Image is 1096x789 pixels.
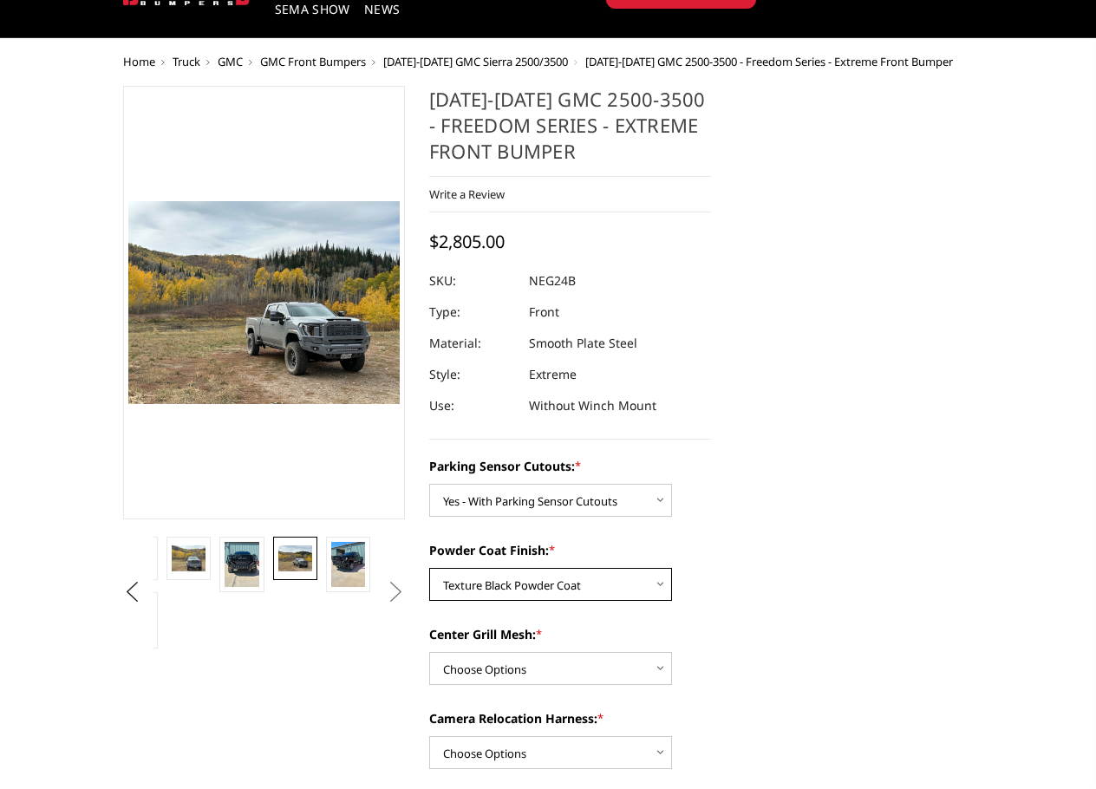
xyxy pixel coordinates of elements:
label: Powder Coat Finish: [429,541,711,559]
a: 2024-2025 GMC 2500-3500 - Freedom Series - Extreme Front Bumper [123,86,405,519]
span: [DATE]-[DATE] GMC 2500-3500 - Freedom Series - Extreme Front Bumper [585,54,953,69]
dt: Use: [429,390,516,421]
label: Center Grill Mesh: [429,625,711,643]
img: 2024-2025 GMC 2500-3500 - Freedom Series - Extreme Front Bumper [331,542,365,587]
dt: Type: [429,297,516,328]
a: News [364,3,400,37]
dd: NEG24B [529,265,576,297]
a: Truck [173,54,200,69]
dd: Front [529,297,559,328]
label: Parking Sensor Cutouts: [429,457,711,475]
img: 2024-2025 GMC 2500-3500 - Freedom Series - Extreme Front Bumper [278,545,312,571]
iframe: Chat Widget [1009,706,1096,789]
a: GMC Front Bumpers [260,54,366,69]
img: 2024-2025 GMC 2500-3500 - Freedom Series - Extreme Front Bumper [172,545,205,571]
dt: SKU: [429,265,516,297]
button: Previous [119,579,145,605]
dt: Material: [429,328,516,359]
dd: Extreme [529,359,577,390]
a: Write a Review [429,186,505,202]
dt: Style: [429,359,516,390]
a: Home [123,54,155,69]
a: SEMA Show [275,3,350,37]
span: $2,805.00 [429,230,505,253]
a: [DATE]-[DATE] GMC Sierra 2500/3500 [383,54,568,69]
label: Camera Relocation Harness: [429,709,711,727]
dd: Smooth Plate Steel [529,328,637,359]
a: GMC [218,54,243,69]
dd: Without Winch Mount [529,390,656,421]
img: 2024-2025 GMC 2500-3500 - Freedom Series - Extreme Front Bumper [225,542,258,587]
button: Next [383,579,409,605]
h1: [DATE]-[DATE] GMC 2500-3500 - Freedom Series - Extreme Front Bumper [429,86,711,177]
